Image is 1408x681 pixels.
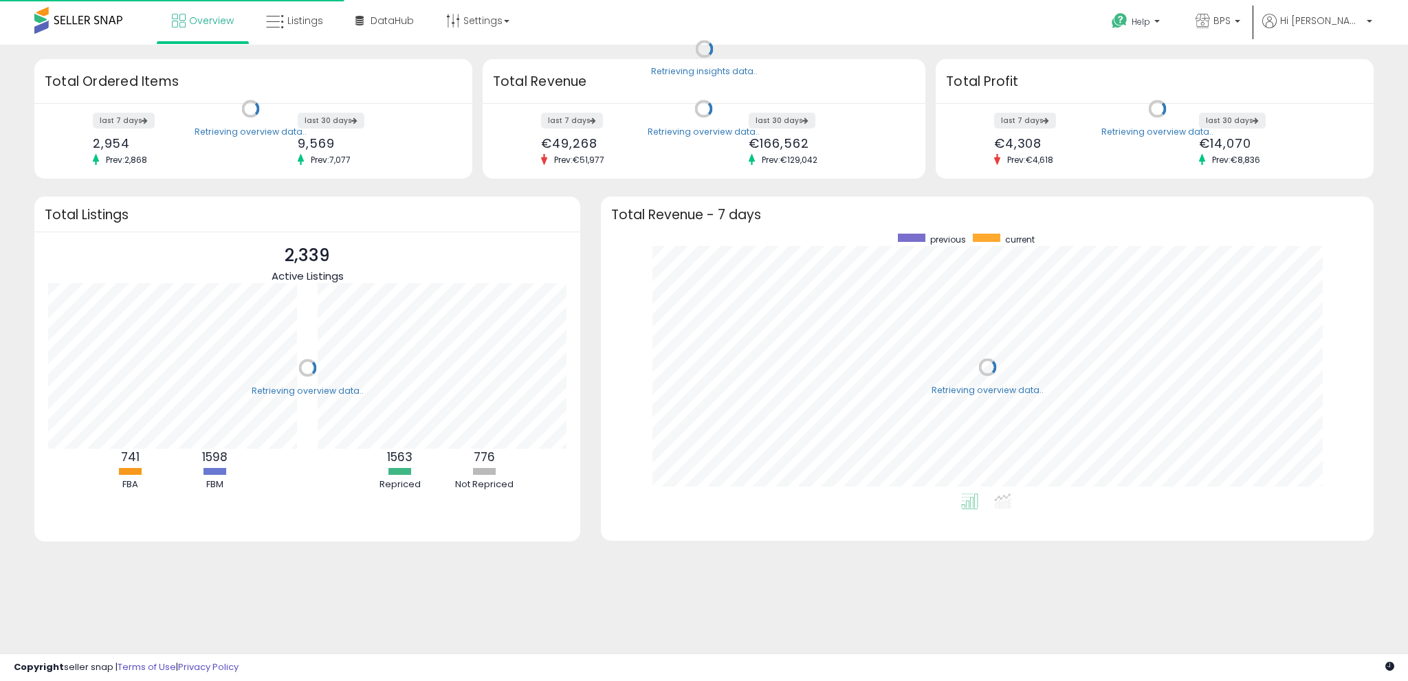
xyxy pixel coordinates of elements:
div: Retrieving overview data.. [1101,126,1213,138]
a: Hi [PERSON_NAME] [1262,14,1372,45]
div: Retrieving overview data.. [195,126,307,138]
span: Hi [PERSON_NAME] [1280,14,1363,27]
div: Retrieving overview data.. [932,384,1044,397]
span: Overview [189,14,234,27]
span: BPS [1213,14,1231,27]
span: Listings [287,14,323,27]
div: Retrieving overview data.. [252,385,364,397]
span: DataHub [371,14,414,27]
span: Help [1132,16,1150,27]
i: Get Help [1111,12,1128,30]
a: Help [1101,2,1174,45]
div: Retrieving overview data.. [648,126,760,138]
